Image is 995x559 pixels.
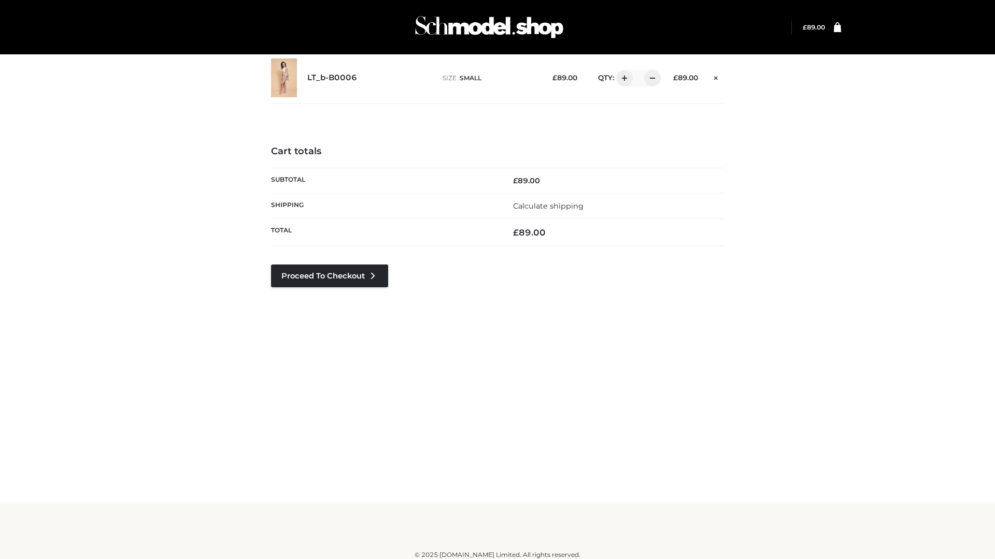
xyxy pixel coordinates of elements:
span: SMALL [460,74,481,82]
span: £ [803,23,807,31]
span: £ [513,227,519,238]
span: £ [673,73,678,82]
a: Calculate shipping [513,201,584,211]
bdi: 89.00 [673,73,698,82]
th: Subtotal [271,168,497,193]
div: QTY: [588,70,657,86]
bdi: 89.00 [552,73,577,82]
span: £ [513,176,518,185]
bdi: 89.00 [803,23,825,31]
h4: Cart totals [271,146,724,157]
a: Proceed to Checkout [271,264,388,287]
a: £89.00 [803,23,825,31]
p: size : [443,73,536,83]
a: LT_b-B0006 [307,73,357,83]
th: Total [271,219,497,246]
img: Schmodel Admin 964 [411,7,567,48]
span: £ [552,73,557,82]
th: Shipping [271,193,497,218]
bdi: 89.00 [513,227,546,238]
bdi: 89.00 [513,176,540,185]
a: Remove this item [708,70,724,83]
